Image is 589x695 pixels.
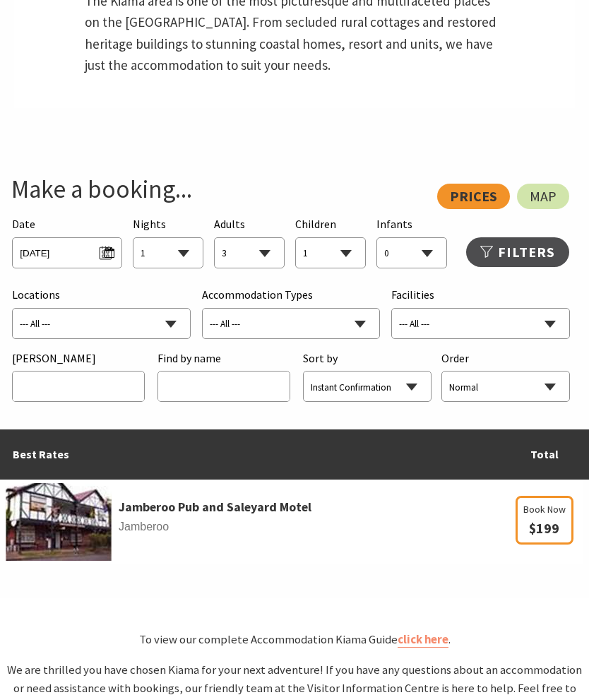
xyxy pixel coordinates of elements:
[398,632,448,648] a: click here
[12,286,80,304] span: Locations
[529,519,559,537] span: $199
[12,217,35,231] span: Date
[12,350,96,368] span: [PERSON_NAME]
[6,518,506,536] span: Jamberoo
[12,215,121,268] div: Please choose your desired arrival date
[20,242,114,261] span: [DATE]
[6,631,583,650] p: To view our complete Accommodation Kiama Guide .
[295,217,336,231] span: Children
[202,286,313,304] span: Accommodation Types
[214,217,245,231] span: Adults
[303,350,371,368] span: Sort by
[6,483,112,561] img: Footballa.jpg
[506,429,583,480] td: Total
[376,217,412,231] span: Infants
[157,350,221,368] span: Find by name
[516,522,573,536] a: Book Now $199
[441,350,509,368] span: Order
[133,215,166,234] span: Nights
[530,191,557,202] span: Map
[391,286,459,304] span: Facilities
[517,184,569,209] a: Map
[523,501,566,517] span: Book Now
[119,497,311,518] a: Jamberoo Pub and Saleyard Motel
[133,215,203,268] div: Choose a number of nights
[6,429,506,480] td: Best Rates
